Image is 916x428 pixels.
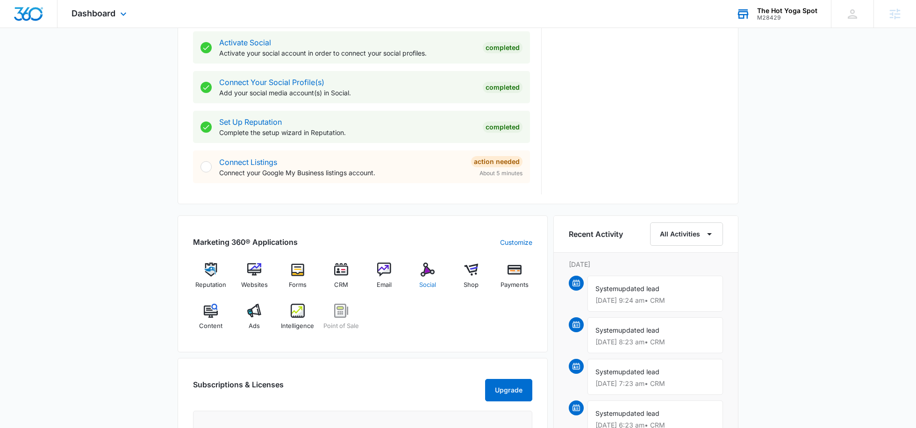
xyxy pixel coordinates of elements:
span: updated lead [618,285,659,292]
span: System [595,326,618,334]
span: Intelligence [281,321,314,331]
span: System [595,285,618,292]
a: Shop [453,263,489,296]
p: [DATE] 8:23 am • CRM [595,339,715,345]
p: Activate your social account in order to connect your social profiles. [219,48,475,58]
div: account name [757,7,817,14]
a: Email [366,263,402,296]
div: Completed [483,121,522,133]
h2: Subscriptions & Licenses [193,379,284,398]
span: CRM [334,280,348,290]
p: Add your social media account(s) in Social. [219,88,475,98]
span: System [595,368,618,376]
a: Point of Sale [323,304,359,337]
span: Websites [241,280,268,290]
span: Social [419,280,436,290]
a: Ads [236,304,272,337]
span: Payments [501,280,529,290]
span: Content [199,321,222,331]
span: Reputation [195,280,226,290]
span: updated lead [618,368,659,376]
span: updated lead [618,326,659,334]
a: Customize [500,237,532,247]
span: Ads [249,321,260,331]
span: Shop [464,280,479,290]
a: Set Up Reputation [219,117,282,127]
p: [DATE] 7:23 am • CRM [595,380,715,387]
span: updated lead [618,409,659,417]
a: Intelligence [280,304,316,337]
a: Reputation [193,263,229,296]
a: CRM [323,263,359,296]
h6: Recent Activity [569,228,623,240]
p: Complete the setup wizard in Reputation. [219,128,475,137]
span: About 5 minutes [479,169,522,178]
a: Forms [280,263,316,296]
button: All Activities [650,222,723,246]
h2: Marketing 360® Applications [193,236,298,248]
a: Content [193,304,229,337]
div: Completed [483,82,522,93]
a: Social [410,263,446,296]
p: [DATE] 9:24 am • CRM [595,297,715,304]
a: Websites [236,263,272,296]
button: Upgrade [485,379,532,401]
p: [DATE] [569,259,723,269]
p: Connect your Google My Business listings account. [219,168,464,178]
div: Completed [483,42,522,53]
span: System [595,409,618,417]
span: Email [377,280,392,290]
a: Payments [496,263,532,296]
span: Dashboard [72,8,115,18]
div: Action Needed [471,156,522,167]
div: account id [757,14,817,21]
a: Connect Listings [219,157,277,167]
span: Forms [289,280,307,290]
a: Connect Your Social Profile(s) [219,78,324,87]
span: Point of Sale [323,321,359,331]
a: Activate Social [219,38,271,47]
